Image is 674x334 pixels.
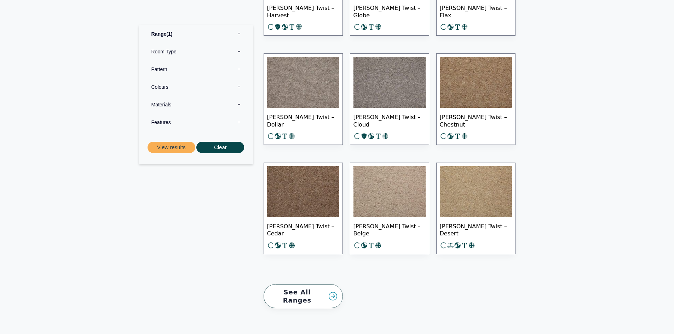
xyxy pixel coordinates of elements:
span: [PERSON_NAME] Twist – Cloud [353,108,426,133]
img: Tomkinson Twist - Cedar [267,166,339,217]
a: [PERSON_NAME] Twist – Chestnut [436,53,515,145]
a: [PERSON_NAME] Twist – Desert [436,163,515,254]
label: Pattern [144,60,248,78]
span: [PERSON_NAME] Twist – Chestnut [440,108,512,133]
label: Features [144,113,248,131]
img: Tomkinson Twist - Dollar [267,57,339,108]
a: [PERSON_NAME] Twist – Cedar [264,163,343,254]
img: Tomkinson Twist - Cloud [353,57,426,108]
label: Room Type [144,42,248,60]
label: Range [144,25,248,42]
span: [PERSON_NAME] Twist – Cedar [267,217,339,242]
a: [PERSON_NAME] Twist – Beige [350,163,429,254]
label: Materials [144,95,248,113]
button: View results [148,141,195,153]
span: [PERSON_NAME] Twist – Beige [353,217,426,242]
a: See All Ranges [264,284,343,309]
a: [PERSON_NAME] Twist – Cloud [350,53,429,145]
span: [PERSON_NAME] Twist – Desert [440,217,512,242]
span: 1 [166,31,172,36]
label: Colours [144,78,248,95]
a: [PERSON_NAME] Twist – Dollar [264,53,343,145]
span: [PERSON_NAME] Twist – Dollar [267,108,339,133]
img: Tomkinson Twist - Desert [440,166,512,217]
button: Clear [196,141,244,153]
